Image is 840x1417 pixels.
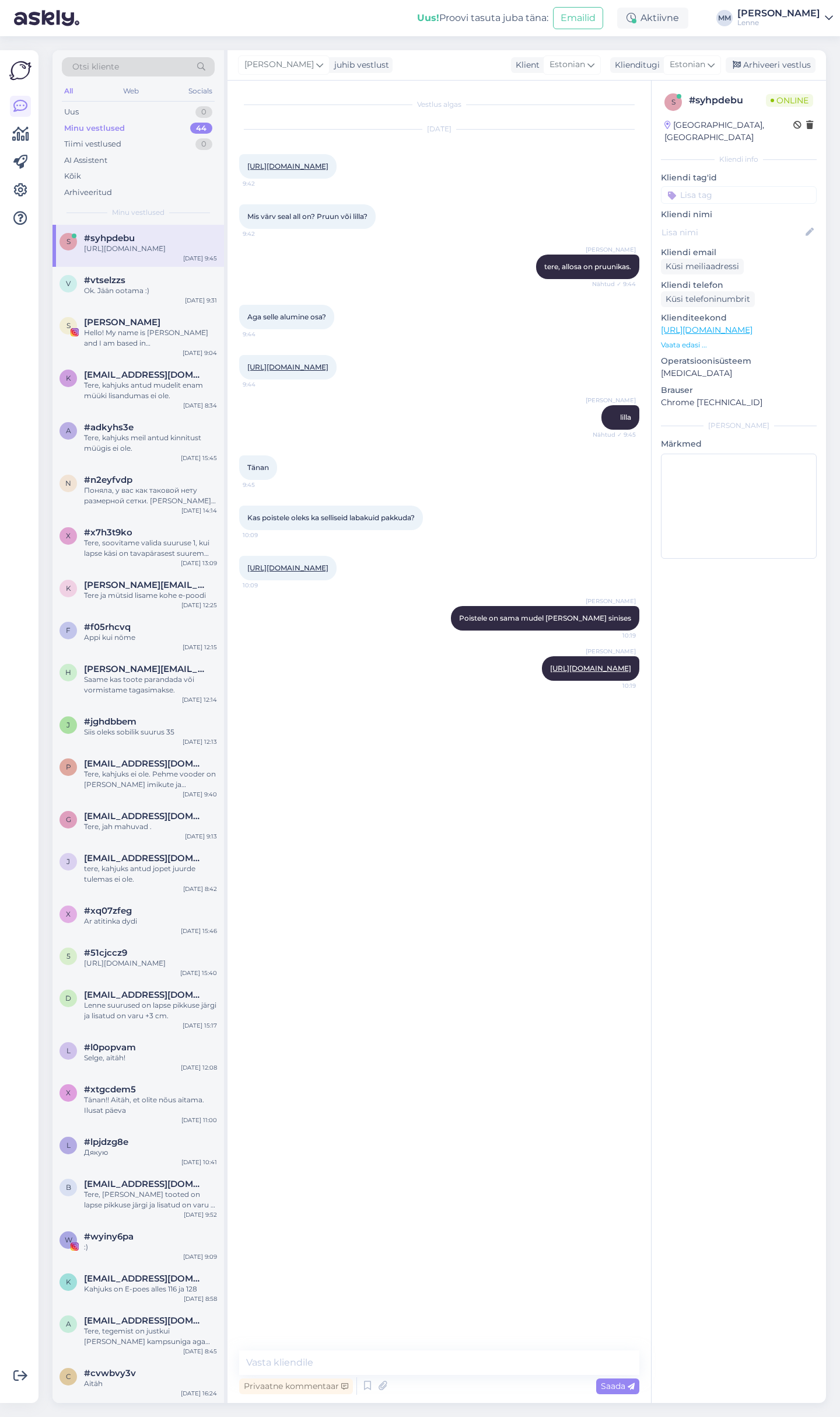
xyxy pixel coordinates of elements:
[64,138,121,150] div: Tiimi vestlused
[239,124,639,134] div: [DATE]
[84,769,217,790] div: Tere, kahjuks ei ole. Pehme vooder on [PERSON_NAME] imikute ja väikelaste kombekatel.
[247,513,415,522] span: Kas poistele oleks ka selliseid labakuid pakkuda?
[592,631,636,640] span: 10:19
[737,9,833,27] a: [PERSON_NAME]Lenne
[66,1319,71,1328] span: a
[670,58,705,71] span: Estonian
[64,187,112,199] div: Arhiveeritud
[66,1046,71,1055] span: l
[544,262,631,271] span: tere, allosa on pruunikas.
[84,1137,128,1147] span: #lpjdzg8e
[661,312,817,324] p: Klienditeekond
[181,601,217,610] div: [DATE] 12:25
[661,340,817,350] p: Vaata edasi ...
[84,948,127,958] span: #51cjccz9
[586,245,636,254] span: [PERSON_NAME]
[84,243,217,254] div: [URL][DOMAIN_NAME]
[243,481,286,489] span: 9:45
[66,763,71,771] span: p
[247,212,367,221] span: Mis värv seal all on? Pruun või lilla?
[84,1095,217,1116] div: Tänan!! Aitäh, et olite nõus aitama. Ilusat päeva
[592,280,636,288] span: Nähtud ✓ 9:44
[84,727,217,737] div: Siis oleks sobilik suurus 35
[183,885,217,893] div: [DATE] 8:42
[239,99,639,110] div: Vestlus algas
[661,438,817,450] p: Märkmed
[195,138,212,150] div: 0
[66,720,70,729] span: j
[182,695,217,704] div: [DATE] 12:14
[84,990,205,1000] span: dikuts2@inbox.lv
[66,374,71,382] span: k
[84,1053,217,1063] div: Selge, aitäh!
[247,563,328,572] a: [URL][DOMAIN_NAME]
[243,380,286,389] span: 9:44
[84,1231,134,1242] span: #wyiny6pa
[671,98,675,106] span: s
[84,485,217,506] div: Поняла, у вас как таковой нету размерной сетки. [PERSON_NAME], тогда буду выбирать модель и уже п...
[181,506,217,515] div: [DATE] 14:14
[586,647,636,656] span: [PERSON_NAME]
[661,355,817,367] p: Operatsioonisüsteem
[330,59,389,71] div: juhib vestlust
[84,580,205,590] span: krista.kbi@gmail.com
[84,864,217,885] div: tere, kahjuks antud jopet juurde tulemas ei ole.
[66,237,71,246] span: s
[181,927,217,935] div: [DATE] 15:46
[84,1326,217,1347] div: Tere, tegemist on justkui [PERSON_NAME] kampsuniga aga toode ei ole tuule ega veekindel. Sobib ka...
[181,559,217,568] div: [DATE] 13:09
[243,581,286,590] span: 10:09
[553,7,603,29] button: Emailid
[66,1141,71,1150] span: l
[181,1063,217,1072] div: [DATE] 12:08
[84,590,217,601] div: Tere ja mütsid lisame kohe e-poodi
[661,172,817,184] p: Kliendi tag'id
[417,12,439,23] b: Uus!
[184,1210,217,1219] div: [DATE] 9:52
[84,916,217,927] div: Ar atitinka dydi
[247,162,328,170] a: [URL][DOMAIN_NAME]
[243,531,286,539] span: 10:09
[661,325,752,335] a: [URL][DOMAIN_NAME]
[766,94,813,107] span: Online
[84,1368,136,1378] span: #cvwbvy3v
[181,1158,217,1167] div: [DATE] 10:41
[661,186,817,204] input: Lisa tag
[84,370,205,380] span: kertu.kokk@gmail.com
[183,1021,217,1030] div: [DATE] 15:17
[511,59,540,71] div: Klient
[84,716,136,727] span: #jghdbbem
[65,994,71,1002] span: d
[661,367,817,380] p: [MEDICAL_DATA]
[66,279,71,288] span: v
[247,312,326,321] span: Aga selle alumine osa?
[84,275,125,286] span: #vtselzzs
[66,1088,71,1097] span: x
[243,330,286,339] span: 9:44
[664,119,793,144] div: [GEOGRAPHIC_DATA], [GEOGRAPHIC_DATA]
[661,226,803,239] input: Lisa nimi
[84,664,205,674] span: helen.laine@outlook.com
[64,106,79,118] div: Uus
[183,737,217,746] div: [DATE] 12:13
[84,1000,217,1021] div: Lenne suurused on lapse pikkuse järgi ja lisatud on varu +3 cm.
[726,57,815,73] div: Arhiveeri vestlus
[592,430,636,439] span: Nähtud ✓ 9:45
[84,1273,205,1284] span: katerozv@gmail.com
[84,758,205,769] span: piretsirg@gmail.com
[185,296,217,305] div: [DATE] 9:31
[84,317,160,328] span: Samra Becic Karalic
[617,8,688,29] div: Aktiivne
[84,632,217,643] div: Appi kui nōme
[84,674,217,695] div: Saame kas toote parandada või vormistame tagasimakse.
[64,155,107,166] div: AI Assistent
[689,93,766,107] div: # syhpdebu
[84,622,131,632] span: #f05rhcvq
[84,328,217,349] div: Hello! My name is [PERSON_NAME] and I am based in [GEOGRAPHIC_DATA]. I am in my third trimester a...
[66,531,71,540] span: x
[84,853,205,864] span: jenniferkolesov17@gmai.com
[112,207,164,218] span: Minu vestlused
[65,668,71,677] span: h
[84,811,205,821] span: getter141@gmail.com
[65,1235,72,1244] span: w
